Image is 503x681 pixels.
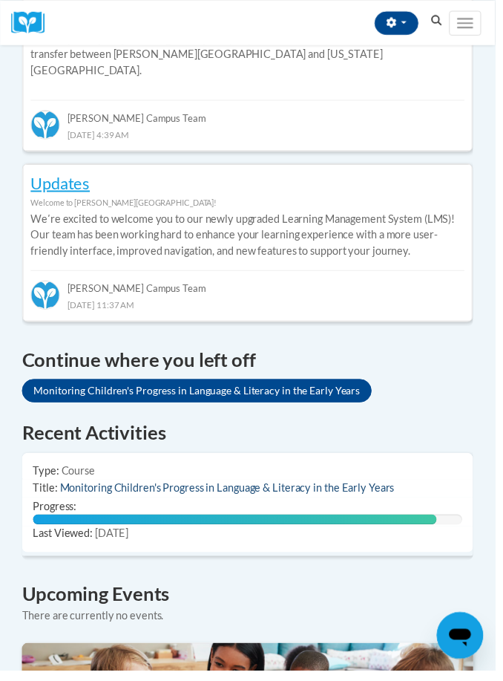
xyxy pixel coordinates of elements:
[31,128,472,144] div: [DATE] 4:39 AM
[31,111,61,141] img: Cox Campus Team
[11,11,56,34] a: Cox Campus
[22,619,166,631] span: There are currently no events.
[31,101,472,128] div: [PERSON_NAME] Campus Team
[31,301,472,317] div: [DATE] 11:37 AM
[444,622,491,669] iframe: Button to launch messaging window
[22,426,481,452] h1: Recent Activities
[62,472,96,484] span: Course
[433,12,455,30] button: Search
[61,489,401,501] a: Monitoring Children's Progress in Language & Literacy in the Early Years
[33,535,94,547] span: Last Viewed:
[31,284,61,314] img: Cox Campus Team
[22,588,481,617] h4: Upcoming Events
[22,351,481,379] h4: Continue where you left off
[33,489,59,501] span: Title:
[33,522,444,532] div: Progress, %
[33,472,60,484] span: Type:
[96,535,131,547] span: [DATE]
[33,507,78,520] span: Progress:
[22,385,378,408] a: Monitoring Children's Progress in Language & Literacy in the Early Years
[31,214,472,263] p: Weʹre excited to welcome you to our newly upgraded Learning Management System (LMS)! Our team has...
[31,198,472,214] div: Welcome to [PERSON_NAME][GEOGRAPHIC_DATA]!
[11,11,56,34] img: Logo brand
[31,175,91,195] a: Updates
[381,11,425,35] button: Account Settings
[31,274,472,301] div: [PERSON_NAME] Campus Team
